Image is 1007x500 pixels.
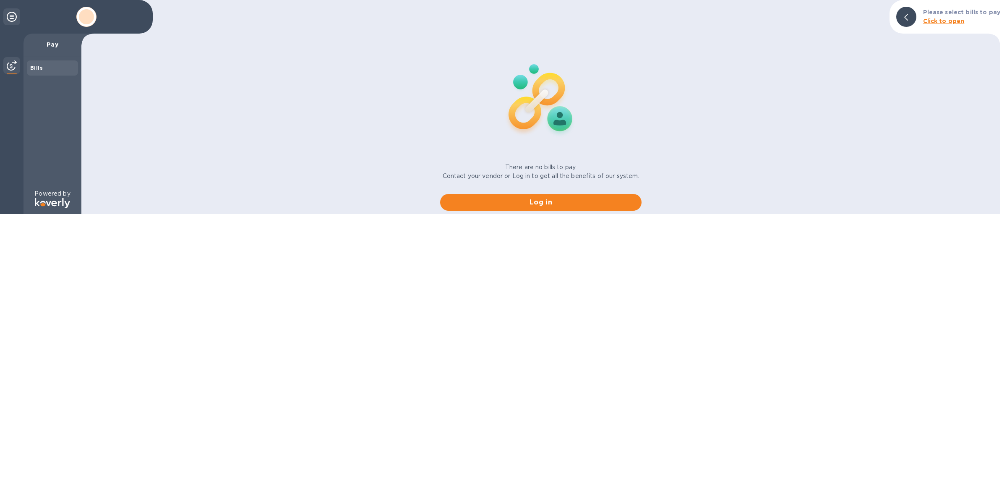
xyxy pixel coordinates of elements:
img: Logo [35,198,70,208]
p: There are no bills to pay. Contact your vendor or Log in to get all the benefits of our system. [443,163,639,181]
button: Log in [440,194,642,211]
span: Log in [447,197,635,207]
p: Pay [30,40,75,49]
p: Powered by [34,189,70,198]
b: Bills [30,65,43,71]
b: Please select bills to pay [923,9,1000,16]
b: Click to open [923,18,965,24]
